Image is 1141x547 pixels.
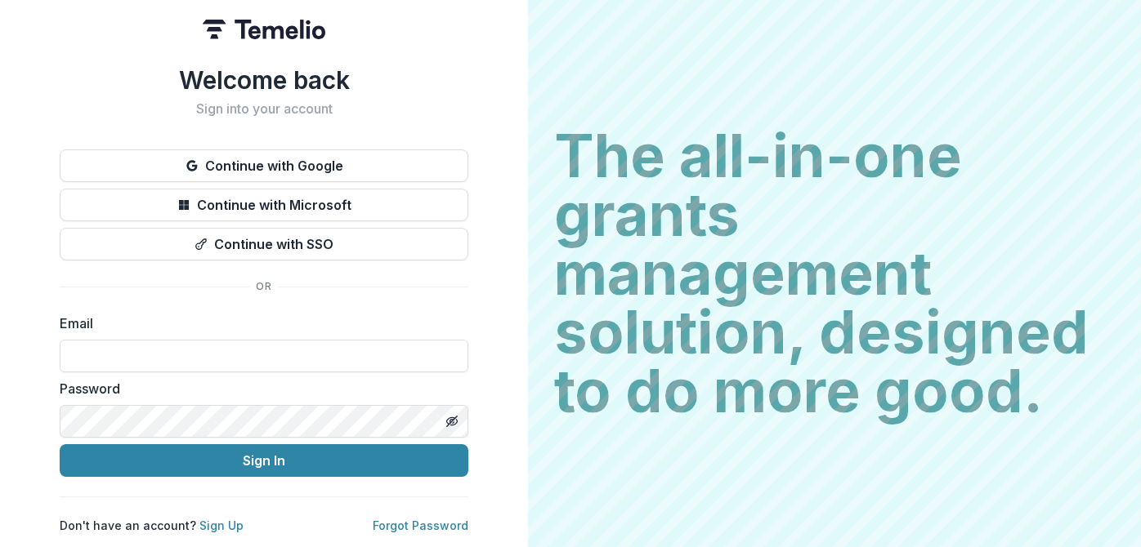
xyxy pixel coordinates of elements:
button: Continue with Google [60,149,468,182]
h2: Sign into your account [60,101,468,117]
img: Temelio [203,20,325,39]
p: Don't have an account? [60,517,244,534]
label: Password [60,379,459,398]
button: Sign In [60,444,468,477]
a: Sign Up [199,518,244,532]
button: Toggle password visibility [439,408,465,434]
button: Continue with SSO [60,228,468,260]
a: Forgot Password [373,518,468,532]
h1: Welcome back [60,65,468,95]
button: Continue with Microsoft [60,189,468,221]
label: Email [60,314,459,333]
